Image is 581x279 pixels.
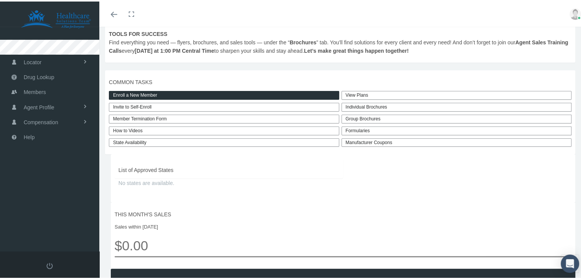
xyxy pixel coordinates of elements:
img: HEALTHCARE SOLUTIONS TEAM, LLC [10,8,102,28]
a: Member Termination Form [109,113,339,122]
span: $0.00 [115,234,571,255]
a: How to Videos [109,125,339,134]
a: View Plans [341,89,572,98]
a: Invite to Self-Enroll [109,101,339,110]
div: Individual Brochures [341,101,572,110]
div: Group Brochures [341,113,572,122]
div: Open Intercom Messenger [561,253,579,271]
span: No states are available. [118,177,339,186]
a: State Availability [109,137,339,146]
img: user-placeholder.jpg [570,7,581,18]
span: Locator [24,54,42,68]
span: Drug Lookup [24,68,54,83]
b: Brochures [290,38,316,44]
div: Formularies [341,125,572,134]
b: TOOLS FOR SUCCESS [109,29,167,36]
a: Enroll a New Member [109,89,339,98]
span: Compensation [24,114,58,128]
span: THIS MONTH'S SALES [115,209,571,217]
span: Agent Profile [24,99,54,113]
span: List of Approved States [118,164,339,173]
span: Members [24,83,46,98]
a: Manufacturer Coupons [341,137,572,146]
b: [DATE] at 1:00 PM Central Time [135,46,214,52]
span: COMMON TASKS [109,76,571,85]
span: Help [24,128,35,143]
b: Let’s make great things happen together! [304,46,409,52]
span: Sales within [DATE] [115,222,571,229]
